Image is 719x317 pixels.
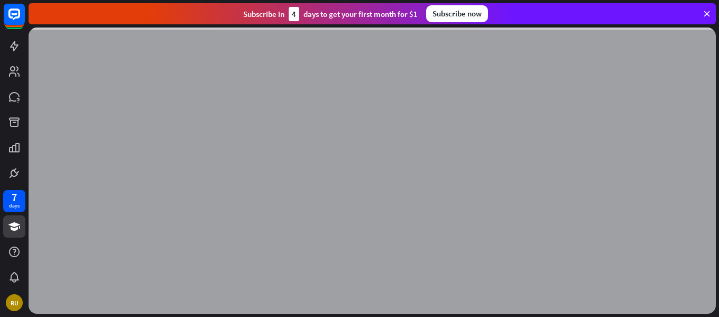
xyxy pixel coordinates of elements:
div: 7 [12,193,17,202]
div: days [9,202,20,210]
a: 7 days [3,190,25,212]
div: Subscribe now [426,5,488,22]
div: 4 [289,7,299,21]
div: Subscribe in days to get your first month for $1 [243,7,418,21]
div: RU [6,294,23,311]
